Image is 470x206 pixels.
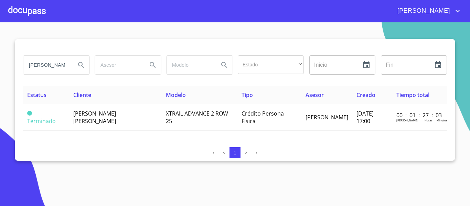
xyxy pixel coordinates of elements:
span: Creado [356,91,375,99]
span: Tiempo total [396,91,429,99]
span: [PERSON_NAME] [PERSON_NAME] [73,110,116,125]
button: Search [73,57,89,73]
span: XTRAIL ADVANCE 2 ROW 25 [166,110,228,125]
p: Minutos [437,118,447,122]
input: search [95,56,142,74]
span: Tipo [242,91,253,99]
input: search [23,56,70,74]
p: 00 : 01 : 27 : 03 [396,111,443,119]
span: Terminado [27,111,32,116]
button: Search [216,57,233,73]
p: [PERSON_NAME] [396,118,418,122]
input: search [167,56,213,74]
span: Cliente [73,91,91,99]
span: Asesor [306,91,324,99]
span: Terminado [27,117,56,125]
div: ​ [238,55,304,74]
span: Modelo [166,91,186,99]
span: [PERSON_NAME] [306,113,348,121]
span: Crédito Persona Física [242,110,284,125]
button: account of current user [392,6,462,17]
span: [DATE] 17:00 [356,110,374,125]
span: 1 [234,150,236,155]
button: 1 [229,147,241,158]
span: Estatus [27,91,46,99]
span: [PERSON_NAME] [392,6,453,17]
button: Search [145,57,161,73]
p: Horas [425,118,432,122]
